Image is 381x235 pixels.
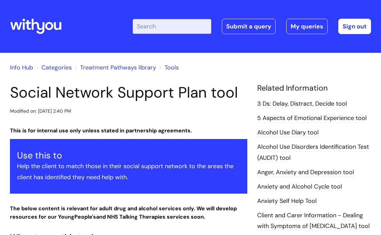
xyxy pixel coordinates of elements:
p: Help the client to match those in their social support network to the areas the client has identi... [17,161,240,183]
a: Treatment Pathways library [80,64,156,72]
a: Anxiety Self Help Tool [257,197,317,206]
a: 5 Aspects of Emotional Experience tool [257,114,367,123]
li: Treatment Pathways library [73,62,156,73]
div: | - [133,19,371,34]
a: 3 Ds: Delay, Distract, Decide tool [257,100,347,108]
h3: Use this to [17,150,240,161]
li: Tools [158,62,179,73]
a: Info Hub [10,64,33,72]
a: Categories [41,64,72,72]
h4: Related Information [257,84,371,93]
a: Anxiety and Alcohol Cycle tool [257,183,342,191]
a: My queries [286,19,328,34]
a: Alcohol Use Disorders Identification Test (AUDIT) tool [257,143,369,162]
a: Anger, Anxiety and Depression tool [257,168,354,177]
a: Client and Carer Information - Dealing with Symptoms of [MEDICAL_DATA] tool [257,211,370,231]
a: Alcohol Use Diary tool [257,128,319,137]
strong: The below content is relevant for adult drug and alcohol services only. We will develop resources... [10,205,237,220]
li: Solution home [35,62,72,73]
strong: People's [74,213,96,220]
h1: Social Network Support Plan tool [10,84,247,102]
input: Search [133,19,211,34]
div: Modified on: [DATE] 2:40 PM [10,107,71,115]
strong: This is for internal use only unless stated in partnership agreements. [10,127,192,134]
a: Submit a query [222,19,276,34]
a: Sign out [338,19,371,34]
a: Tools [164,64,179,72]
